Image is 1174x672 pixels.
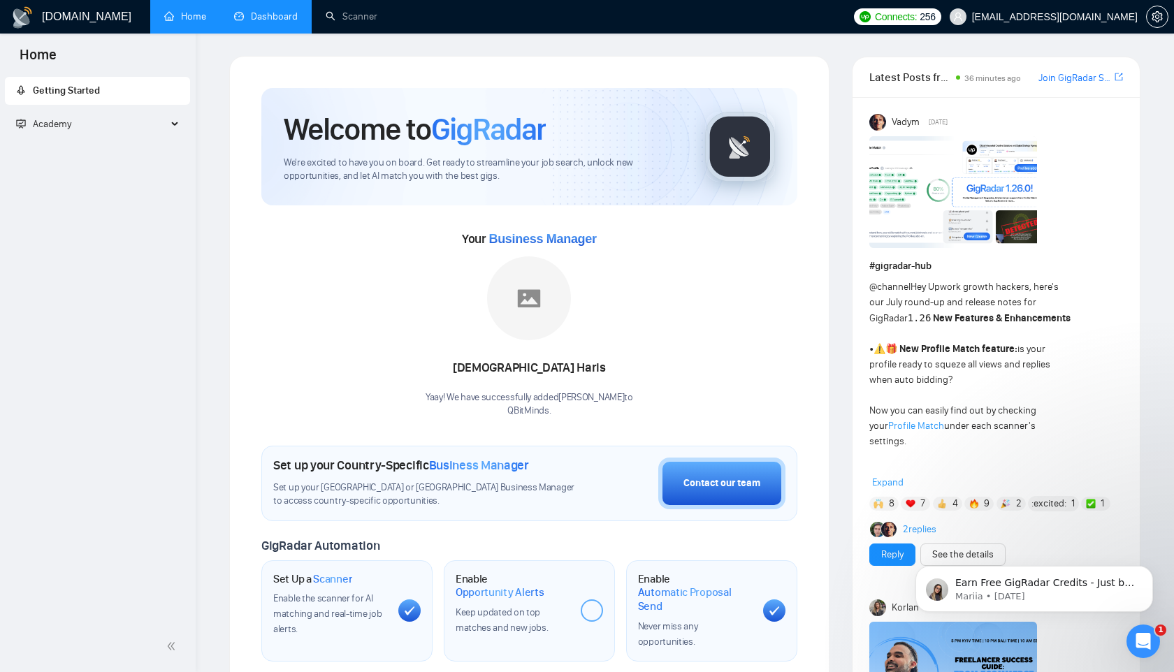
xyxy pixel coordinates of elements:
[869,543,915,566] button: Reply
[16,118,71,130] span: Academy
[487,256,571,340] img: placeholder.png
[1101,497,1104,511] span: 1
[1147,11,1168,22] span: setting
[431,110,546,148] span: GigRadar
[933,312,1071,324] strong: New Features & Enhancements
[462,231,597,247] span: Your
[456,572,570,599] h1: Enable
[869,136,1037,248] img: F09AC4U7ATU-image.png
[1086,499,1096,509] img: ✅
[426,356,633,380] div: [DEMOGRAPHIC_DATA] Haris
[5,77,190,105] li: Getting Started
[261,538,379,553] span: GigRadar Automation
[8,45,68,74] span: Home
[1016,497,1022,511] span: 2
[872,476,904,488] span: Expand
[885,343,897,355] span: 🎁
[937,499,947,509] img: 👍
[869,114,886,131] img: Vadym
[1071,497,1075,511] span: 1
[908,312,932,323] code: 1.26
[166,639,180,653] span: double-left
[273,481,581,508] span: Set up your [GEOGRAPHIC_DATA] or [GEOGRAPHIC_DATA] Business Manager to access country-specific op...
[869,68,952,86] span: Latest Posts from the GigRadar Community
[869,258,1123,274] h1: # gigradar-hub
[273,592,382,635] span: Enable the scanner for AI matching and real-time job alerts.
[273,572,352,586] h1: Set Up a
[892,115,920,130] span: Vadym
[892,600,919,615] span: Korlan
[1146,11,1168,22] a: setting
[952,497,958,511] span: 4
[860,11,871,22] img: upwork-logo.png
[1038,71,1112,86] a: Join GigRadar Slack Community
[881,547,904,562] a: Reply
[894,536,1174,634] iframe: Intercom notifications message
[906,499,915,509] img: ❤️
[426,404,633,418] p: QBitMinds .
[16,85,26,95] span: rocket
[234,10,298,22] a: dashboardDashboard
[874,343,885,355] span: ⚠️
[953,12,963,22] span: user
[284,110,546,148] h1: Welcome to
[456,585,544,599] span: Opportunity Alerts
[33,118,71,130] span: Academy
[870,522,885,537] img: Alex B
[456,606,549,634] span: Keep updated on top matches and new jobs.
[1146,6,1168,28] button: setting
[11,6,34,29] img: logo
[984,497,990,511] span: 9
[869,281,911,293] span: @channel
[889,497,894,511] span: 8
[1115,71,1123,82] span: export
[888,420,944,432] a: Profile Match
[429,458,529,473] span: Business Manager
[964,73,1021,83] span: 36 minutes ago
[273,458,529,473] h1: Set up your Country-Specific
[969,499,979,509] img: 🔥
[875,9,917,24] span: Connects:
[33,85,100,96] span: Getting Started
[426,391,633,418] div: Yaay! We have successfully added [PERSON_NAME] to
[874,499,883,509] img: 🙌
[164,10,206,22] a: homeHome
[920,9,935,24] span: 256
[638,620,698,648] span: Never miss any opportunities.
[1115,71,1123,84] a: export
[16,119,26,129] span: fund-projection-screen
[869,599,886,616] img: Korlan
[1155,624,1166,636] span: 1
[929,116,948,129] span: [DATE]
[326,10,377,22] a: searchScanner
[899,343,1017,355] strong: New Profile Match feature:
[1126,624,1160,658] iframe: Intercom live chat
[683,476,760,491] div: Contact our team
[658,458,785,509] button: Contact our team
[705,112,775,182] img: gigradar-logo.png
[313,572,352,586] span: Scanner
[284,156,683,183] span: We're excited to have you on board. Get ready to streamline your job search, unlock new opportuni...
[1031,496,1066,511] span: :excited:
[488,232,596,246] span: Business Manager
[638,572,752,613] h1: Enable
[1001,499,1010,509] img: 🎉
[903,523,936,536] a: 2replies
[638,585,752,613] span: Automatic Proposal Send
[920,497,925,511] span: 7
